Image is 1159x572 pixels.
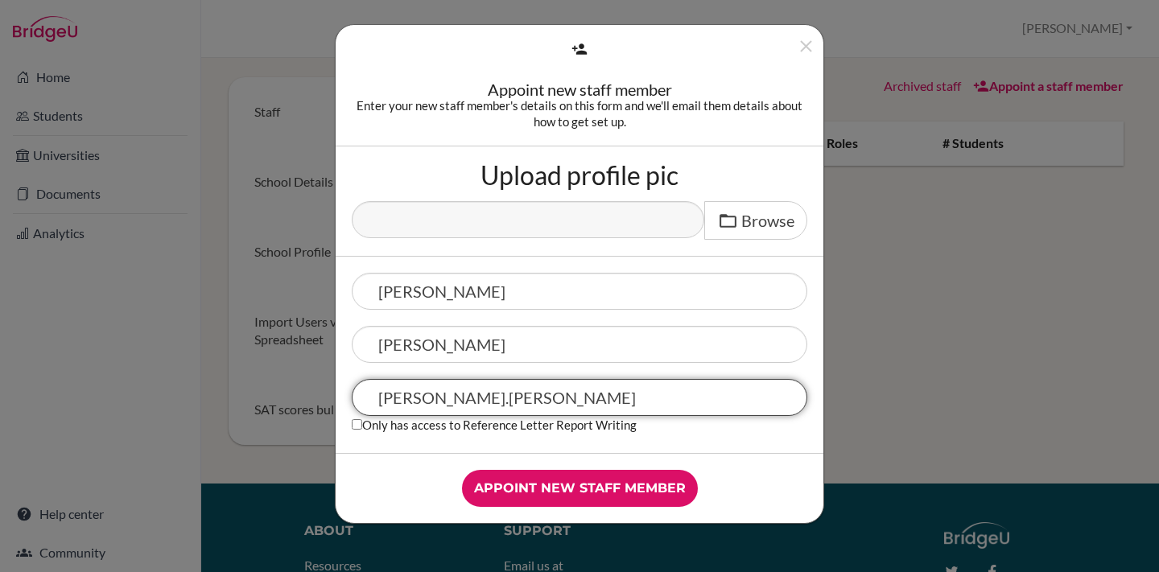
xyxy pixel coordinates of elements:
label: Only has access to Reference Letter Report Writing [352,416,637,433]
span: Browse [741,211,794,230]
input: Email [352,379,807,416]
label: Upload profile pic [481,163,678,188]
div: Appoint new staff member [352,81,807,97]
div: Enter your new staff member's details on this form and we'll email them details about how to get ... [352,97,807,130]
button: Close [796,36,816,63]
input: First name [352,273,807,310]
input: Last name [352,326,807,363]
input: Only has access to Reference Letter Report Writing [352,419,362,430]
input: Appoint new staff member [462,470,698,507]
